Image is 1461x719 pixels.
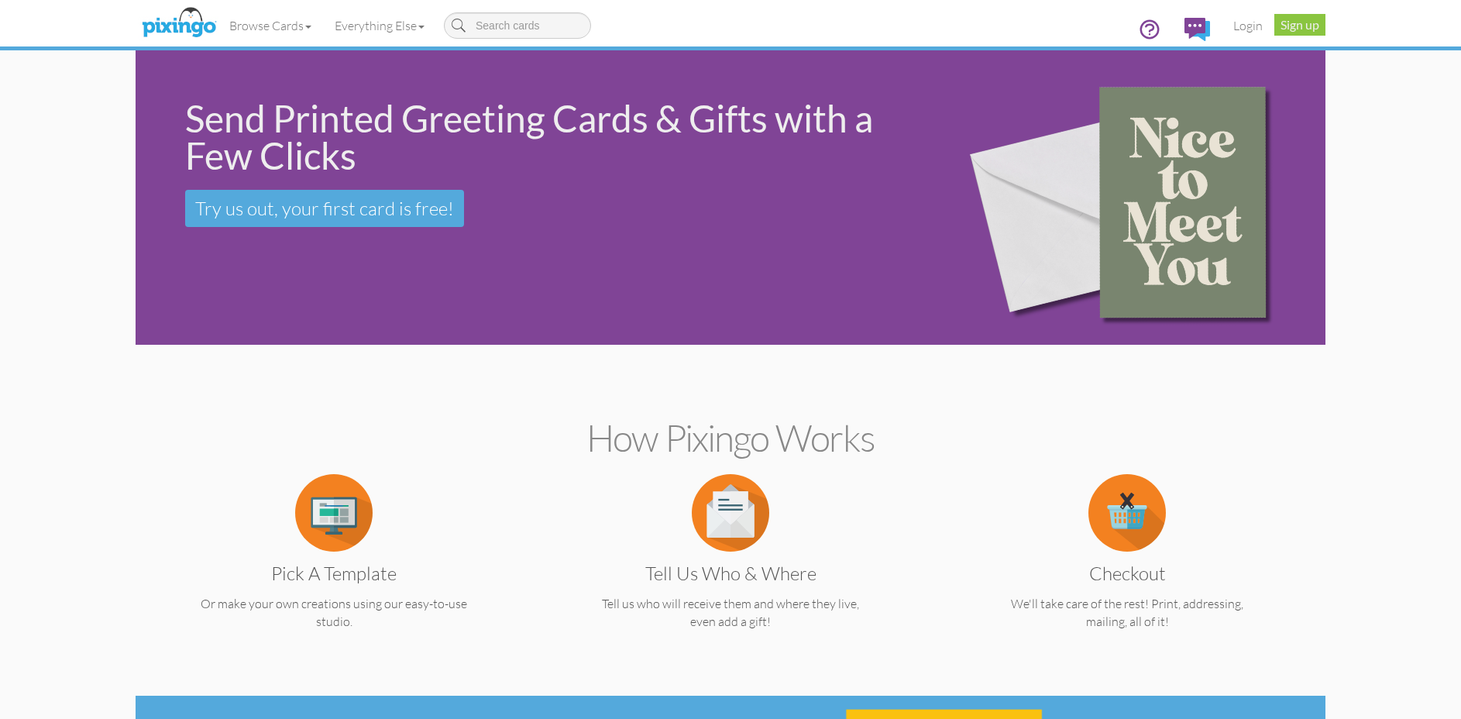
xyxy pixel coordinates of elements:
[295,474,373,552] img: item.alt
[138,4,220,43] img: pixingo logo
[218,6,323,45] a: Browse Cards
[177,563,490,583] h3: Pick a Template
[1222,6,1274,45] a: Login
[195,197,454,220] span: Try us out, your first card is free!
[166,595,502,631] p: Or make your own creations using our easy-to-use studio.
[971,563,1284,583] h3: Checkout
[959,595,1295,631] p: We'll take care of the rest! Print, addressing, mailing, all of it!
[1274,14,1325,36] a: Sign up
[1184,18,1210,41] img: comments.svg
[185,190,464,227] a: Try us out, your first card is free!
[1088,474,1166,552] img: item.alt
[562,595,899,631] p: Tell us who will receive them and where they live, even add a gift!
[163,418,1298,459] h2: How Pixingo works
[323,6,436,45] a: Everything Else
[185,100,916,174] div: Send Printed Greeting Cards & Gifts with a Few Clicks
[562,504,899,631] a: Tell us Who & Where Tell us who will receive them and where they live, even add a gift!
[959,504,1295,631] a: Checkout We'll take care of the rest! Print, addressing, mailing, all of it!
[444,12,591,39] input: Search cards
[941,29,1315,367] img: 15b0954d-2d2f-43ee-8fdb-3167eb028af9.png
[166,504,502,631] a: Pick a Template Or make your own creations using our easy-to-use studio.
[692,474,769,552] img: item.alt
[574,563,887,583] h3: Tell us Who & Where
